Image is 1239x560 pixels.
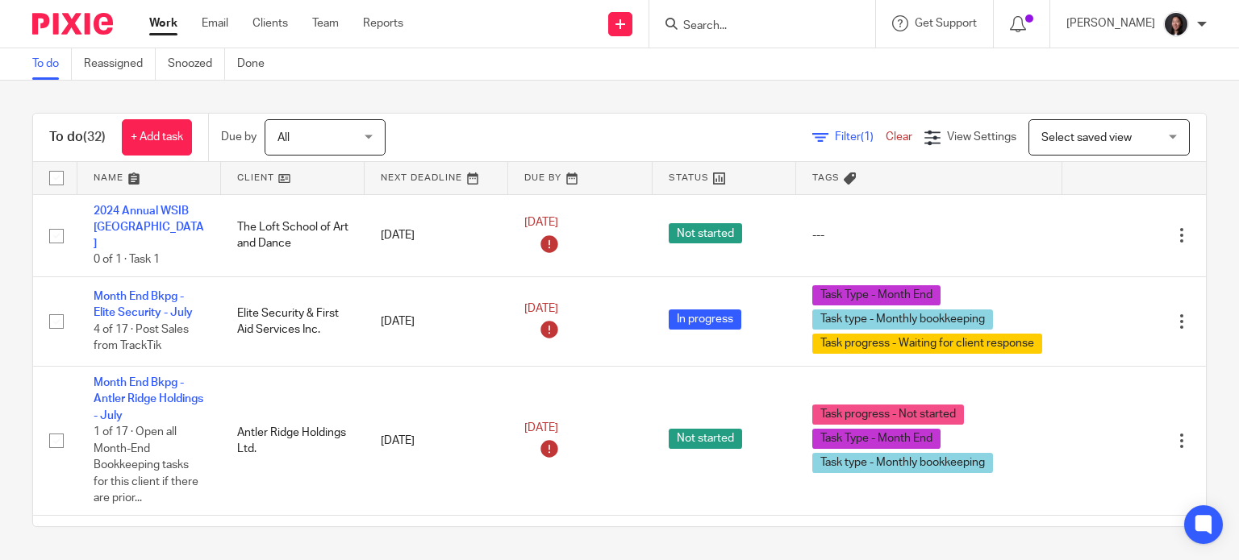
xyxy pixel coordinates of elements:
a: Email [202,15,228,31]
span: 0 of 1 · Task 1 [94,255,160,266]
span: View Settings [947,131,1016,143]
span: All [277,132,290,143]
span: [DATE] [524,217,558,228]
span: Task Type - Month End [812,429,941,449]
span: Task progress - Not started [812,404,964,425]
td: [DATE] [365,194,508,277]
h1: To do [49,129,106,146]
a: Done [237,48,277,80]
span: Task progress - Waiting for client response [812,334,1042,354]
a: + Add task [122,119,192,156]
span: (1) [861,131,874,143]
td: The Loft School of Art and Dance [221,194,365,277]
span: Not started [669,223,742,243]
span: Tags [812,173,840,182]
img: Pixie [32,13,113,35]
td: [DATE] [365,367,508,516]
a: Reports [363,15,403,31]
span: [DATE] [524,303,558,314]
span: Not started [669,429,742,449]
td: [DATE] [365,277,508,367]
span: 1 of 17 · Open all Month-End Bookkeeping tasks for this client if there are prior... [94,426,198,504]
p: Due by [221,129,257,145]
td: Elite Security & First Aid Services Inc. [221,277,365,367]
span: Task type - Monthly bookkeeping [812,453,993,473]
a: Month End Bkpg - Elite Security - July [94,291,193,318]
a: 2024 Annual WSIB [GEOGRAPHIC_DATA] [94,205,204,250]
span: Task type - Monthly bookkeeping [812,309,993,330]
div: --- [812,227,1046,243]
a: Team [312,15,339,31]
span: 4 of 17 · Post Sales from TrackTik [94,324,189,352]
span: (32) [83,131,106,143]
a: Reassigned [84,48,156,80]
span: Task Type - Month End [812,285,941,305]
a: Work [149,15,177,31]
span: In progress [669,309,741,330]
span: Select saved view [1041,132,1132,143]
input: Search [682,19,827,34]
span: [DATE] [524,422,558,433]
img: Lili%20square.jpg [1163,11,1189,37]
a: Clients [252,15,288,31]
a: To do [32,48,72,80]
td: Antler Ridge Holdings Ltd. [221,367,365,516]
p: [PERSON_NAME] [1066,15,1155,31]
a: Clear [886,131,912,143]
a: Month End Bkpg - Antler Ridge Holdings - July [94,377,203,421]
a: Snoozed [168,48,225,80]
span: Get Support [915,18,977,29]
span: Filter [835,131,886,143]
